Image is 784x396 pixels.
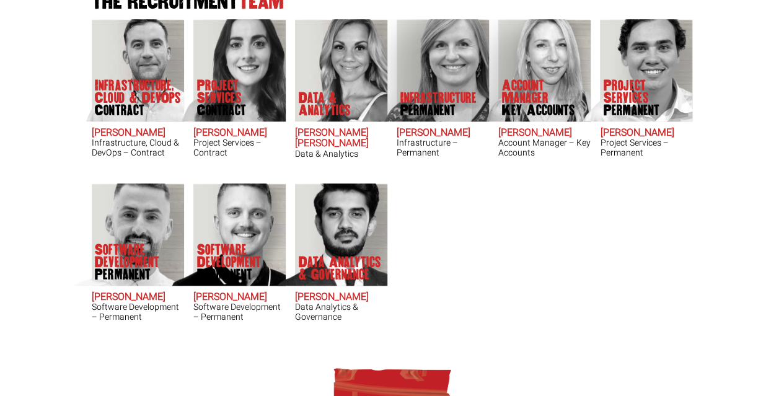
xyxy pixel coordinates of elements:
p: Infrastructure [400,92,477,117]
p: Project Services [197,79,286,117]
h3: Project Services – Contract [193,138,286,157]
h3: Software Development – Permanent [193,302,286,322]
h2: [PERSON_NAME] [PERSON_NAME] [295,128,387,149]
img: Frankie Gaffney's our Account Manager Key Accounts [472,19,591,121]
h2: [PERSON_NAME] [92,292,184,303]
span: Key Accounts [502,104,591,117]
h3: Infrastructure – Permanent [397,138,489,157]
span: Permanent [400,104,477,117]
img: Sam McKay does Project Services Permanent [573,19,692,121]
img: Sam Williamson does Software Development Permanent [167,183,286,286]
span: Permanent [95,268,183,281]
h2: [PERSON_NAME] [295,292,387,303]
p: Data & Analytics [299,92,387,117]
h3: Project Services – Permanent [600,138,692,157]
p: Data Analytics & Governance [299,256,387,281]
span: Contract [95,104,183,117]
img: Liam Cox does Software Development Permanent [65,183,184,286]
h2: [PERSON_NAME] [600,128,692,139]
h3: Software Development – Permanent [92,302,184,322]
img: Claire Sheerin does Project Services Contract [167,19,286,121]
p: Software Development [197,244,286,281]
span: Contract [197,104,286,117]
h3: Infrastructure, Cloud & DevOps – Contract [92,138,184,157]
h2: [PERSON_NAME] [498,128,591,139]
img: Anna-Maria Julie does Data & Analytics [268,19,387,121]
img: Awais Imtiaz does Data Analytics & Governance [268,183,387,286]
img: Adam Eshet does Infrastructure, Cloud & DevOps Contract [65,19,184,121]
h2: [PERSON_NAME] [193,292,286,303]
p: Project Services [604,79,692,117]
h3: Data & Analytics [295,149,387,159]
img: Amanda Evans's Our Infrastructure Permanent [370,19,489,121]
p: Software Development [95,244,183,281]
span: Permanent [604,104,692,117]
p: Infrastructure, Cloud & DevOps [95,79,183,117]
p: Account Manager [502,79,591,117]
span: Permanent [197,268,286,281]
h2: [PERSON_NAME] [193,128,286,139]
h3: Account Manager – Key Accounts [498,138,591,157]
h2: [PERSON_NAME] [92,128,184,139]
h3: Data Analytics & Governance [295,302,387,322]
h2: [PERSON_NAME] [397,128,489,139]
